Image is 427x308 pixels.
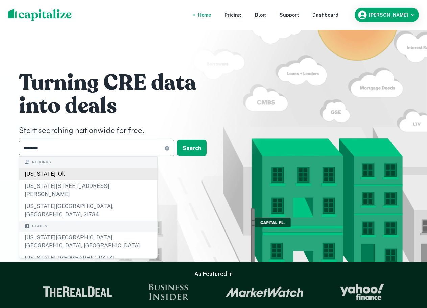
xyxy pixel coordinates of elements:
[369,13,408,17] h6: [PERSON_NAME]
[19,92,222,119] h1: into deals
[148,284,189,300] img: Business Insider
[43,286,112,297] img: The Real Deal
[19,232,157,252] div: [US_STATE][GEOGRAPHIC_DATA], [GEOGRAPHIC_DATA], [GEOGRAPHIC_DATA]
[224,11,241,19] a: Pricing
[19,200,157,221] div: [US_STATE][GEOGRAPHIC_DATA], [GEOGRAPHIC_DATA], 21784
[255,11,266,19] a: Blog
[32,159,51,165] span: Records
[19,125,222,137] h4: Start searching nationwide for free.
[19,168,157,180] div: [US_STATE], ok
[226,286,304,298] img: Market Watch
[8,9,72,21] img: capitalize-logo.png
[340,284,384,300] img: Yahoo Finance
[19,180,157,200] div: [US_STATE][STREET_ADDRESS][PERSON_NAME]
[32,223,47,229] span: Places
[355,8,419,22] button: [PERSON_NAME]
[198,11,211,19] a: Home
[312,11,338,19] a: Dashboard
[177,140,207,156] button: Search
[393,254,427,286] iframe: Chat Widget
[19,252,157,264] div: [US_STATE], [GEOGRAPHIC_DATA]
[19,69,222,96] h1: Turning CRE data
[194,270,233,278] h6: As Featured In
[280,11,299,19] a: Support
